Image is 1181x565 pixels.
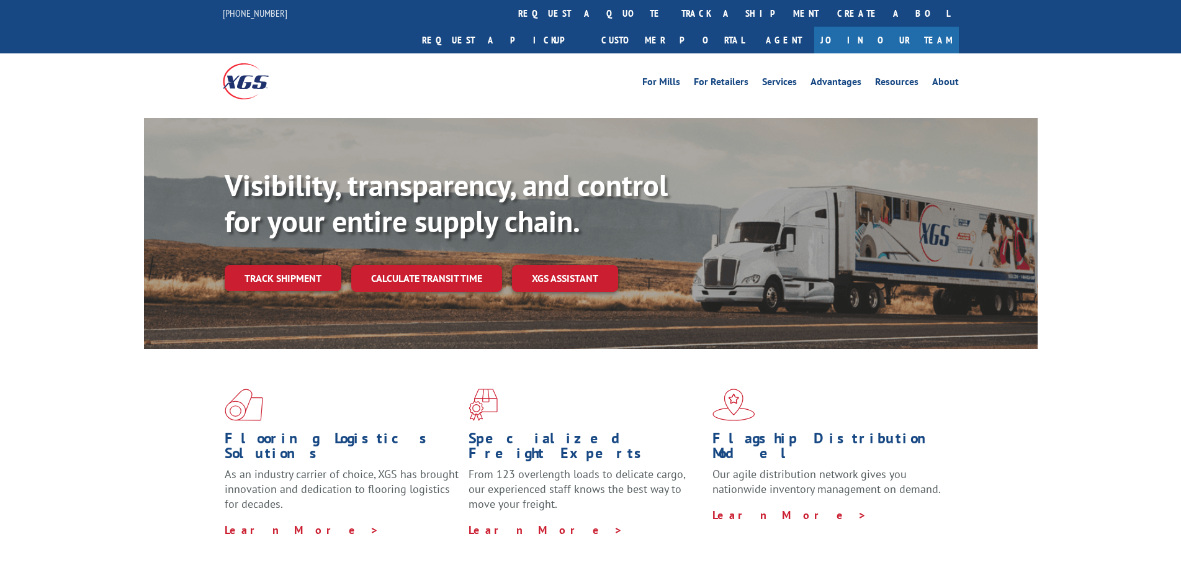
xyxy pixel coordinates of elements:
h1: Flooring Logistics Solutions [225,431,459,467]
img: xgs-icon-focused-on-flooring-red [469,389,498,421]
b: Visibility, transparency, and control for your entire supply chain. [225,166,668,240]
a: For Retailers [694,77,748,91]
span: As an industry carrier of choice, XGS has brought innovation and dedication to flooring logistics... [225,467,459,511]
a: For Mills [642,77,680,91]
h1: Specialized Freight Experts [469,431,703,467]
a: Calculate transit time [351,265,502,292]
a: Join Our Team [814,27,959,53]
a: Request a pickup [413,27,592,53]
img: xgs-icon-flagship-distribution-model-red [712,389,755,421]
a: Services [762,77,797,91]
a: About [932,77,959,91]
a: Resources [875,77,918,91]
p: From 123 overlength loads to delicate cargo, our experienced staff knows the best way to move you... [469,467,703,522]
a: Customer Portal [592,27,753,53]
h1: Flagship Distribution Model [712,431,947,467]
a: Track shipment [225,265,341,291]
a: Learn More > [712,508,867,522]
a: Agent [753,27,814,53]
a: Advantages [811,77,861,91]
a: XGS ASSISTANT [512,265,618,292]
a: Learn More > [469,523,623,537]
img: xgs-icon-total-supply-chain-intelligence-red [225,389,263,421]
span: Our agile distribution network gives you nationwide inventory management on demand. [712,467,941,496]
a: Learn More > [225,523,379,537]
a: [PHONE_NUMBER] [223,7,287,19]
